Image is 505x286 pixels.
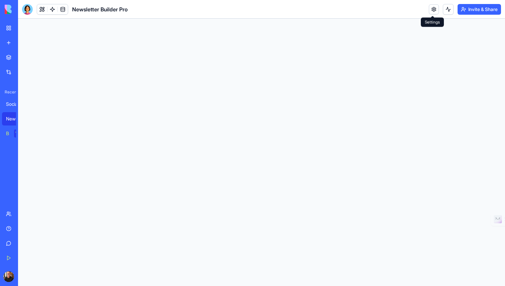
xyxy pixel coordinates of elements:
span: Newsletter Builder Pro [72,5,128,13]
button: Invite & Share [458,4,501,15]
div: New App [6,115,25,122]
img: logo [5,5,46,14]
div: TRY [14,129,25,137]
div: Social Media Content Generator [6,101,25,107]
img: ACg8ocLL7gfbeM9_dLxluDYEhykbLYV9FdgwRaZBekL_jPRLstpXFQlj=s96-c [3,271,14,282]
span: Recent [2,89,16,95]
a: Banner StudioTRY [2,127,29,140]
div: Settings [421,18,444,27]
a: New App [2,112,29,125]
a: Social Media Content Generator [2,97,29,111]
div: Banner Studio [6,130,9,137]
